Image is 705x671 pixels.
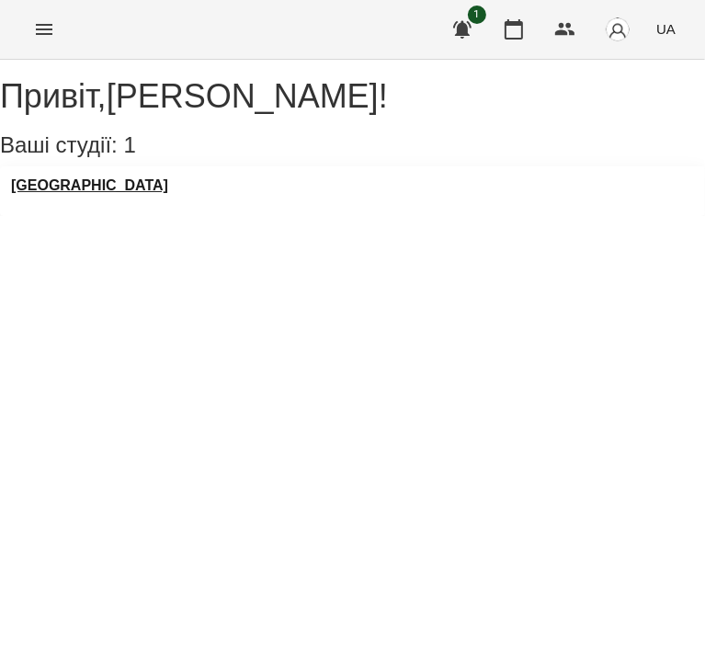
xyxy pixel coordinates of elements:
[605,17,631,42] img: avatar_s.png
[22,7,66,51] button: Menu
[11,177,168,194] a: [GEOGRAPHIC_DATA]
[649,12,683,46] button: UA
[656,19,676,39] span: UA
[123,132,135,157] span: 1
[468,6,486,24] span: 1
